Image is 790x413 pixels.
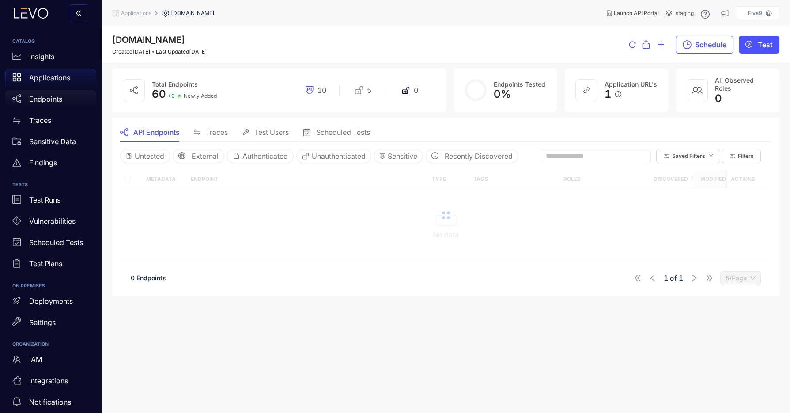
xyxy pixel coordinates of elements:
[152,88,166,100] span: 60
[5,351,96,372] a: IAM
[431,152,438,160] span: clock-circle
[152,80,198,88] span: Total Endpoints
[657,40,665,50] span: plus
[29,159,57,167] p: Findings
[75,10,82,18] span: double-left
[29,398,71,406] p: Notifications
[605,80,657,88] span: Application URL's
[676,36,733,54] button: Schedule
[5,314,96,335] a: Settings
[29,377,68,385] p: Integrations
[12,116,21,125] span: swap
[5,69,96,90] a: Applications
[715,76,754,92] span: All Observed Roles
[133,128,179,136] span: API Endpoints
[242,152,288,160] span: Authenticated
[664,274,668,282] span: 1
[206,128,228,136] span: Traces
[414,86,418,94] span: 0
[312,152,366,160] span: Unauthenticated
[316,128,370,136] span: Scheduled Tests
[178,152,185,160] span: global
[112,49,207,55] div: Created [DATE] Last Updated [DATE]
[29,297,73,305] p: Deployments
[29,74,70,82] p: Applications
[605,88,612,100] span: 1
[29,196,60,204] p: Test Runs
[615,91,621,97] span: info-circle
[254,128,289,136] span: Test Users
[12,39,89,44] h6: CATALOG
[5,111,96,133] a: Traces
[296,149,371,163] button: Unauthenticated
[131,274,166,282] span: 0 Endpoints
[112,34,185,45] span: [DOMAIN_NAME]
[739,36,779,54] button: play-circleTest
[162,10,171,17] span: setting
[171,10,215,16] span: [DOMAIN_NAME]
[367,86,371,94] span: 5
[5,90,96,111] a: Endpoints
[657,36,665,54] button: plus
[445,152,513,160] span: Recently Discovered
[318,86,326,94] span: 10
[70,4,87,22] button: double-left
[29,53,54,61] p: Insights
[656,149,720,163] button: Saved Filtersdown
[583,87,590,94] span: link
[494,88,511,100] span: 0 %
[672,153,705,159] span: Saved Filters
[709,153,713,158] span: down
[5,154,96,175] a: Findings
[12,283,89,289] h6: ON PREMISES
[120,149,170,163] button: Untested
[679,274,683,282] span: 1
[722,149,761,163] button: Filters
[494,80,545,88] span: Endpoints Tested
[5,292,96,314] a: Deployments
[227,149,294,163] button: Authenticated
[5,213,96,234] a: Vulnerabilities
[388,152,417,160] span: Sensitive
[12,342,89,347] h6: ORGANIZATION
[600,6,666,20] button: Launch API Portal
[738,153,754,159] span: Filters
[29,356,42,363] p: IAM
[12,158,21,167] span: warning
[192,152,219,160] span: External
[5,255,96,276] a: Test Plans
[193,129,200,136] span: swap
[748,10,762,16] p: Five9
[374,149,423,163] button: Sensitive
[29,260,62,268] p: Test Plans
[242,129,249,136] span: tool
[29,318,56,326] p: Settings
[121,10,151,16] span: Applications
[5,234,96,255] a: Scheduled Tests
[676,10,694,16] span: staging
[184,93,217,99] span: Newly Added
[168,93,175,99] span: + 0
[745,41,752,49] span: play-circle
[29,217,76,225] p: Vulnerabilities
[715,92,722,105] span: 0
[135,152,164,160] span: Untested
[173,149,224,163] button: globalExternal
[726,272,756,285] span: 5/Page
[664,274,683,282] span: of
[614,10,659,16] span: Launch API Portal
[12,355,21,364] span: team
[29,138,76,145] p: Sensitive Data
[629,41,636,49] span: reload
[12,182,89,187] h6: TESTS
[29,116,51,124] p: Traces
[695,41,726,49] span: Schedule
[29,238,83,246] p: Scheduled Tests
[758,41,773,49] span: Test
[426,149,518,163] button: clock-circleRecently Discovered
[5,48,96,69] a: Insights
[5,191,96,213] a: Test Runs
[5,372,96,393] a: Integrations
[629,36,636,54] button: reload
[29,95,62,103] p: Endpoints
